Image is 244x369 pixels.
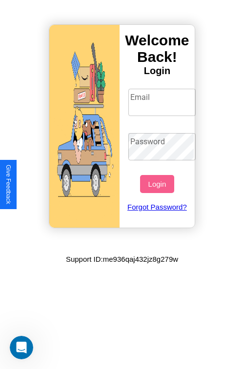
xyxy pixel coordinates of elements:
[120,32,195,65] h3: Welcome Back!
[120,65,195,77] h4: Login
[123,193,191,221] a: Forgot Password?
[49,25,120,228] img: gif
[10,336,33,359] iframe: Intercom live chat
[66,252,178,266] p: Support ID: me936qaj432jz8g279w
[140,175,174,193] button: Login
[5,165,12,204] div: Give Feedback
